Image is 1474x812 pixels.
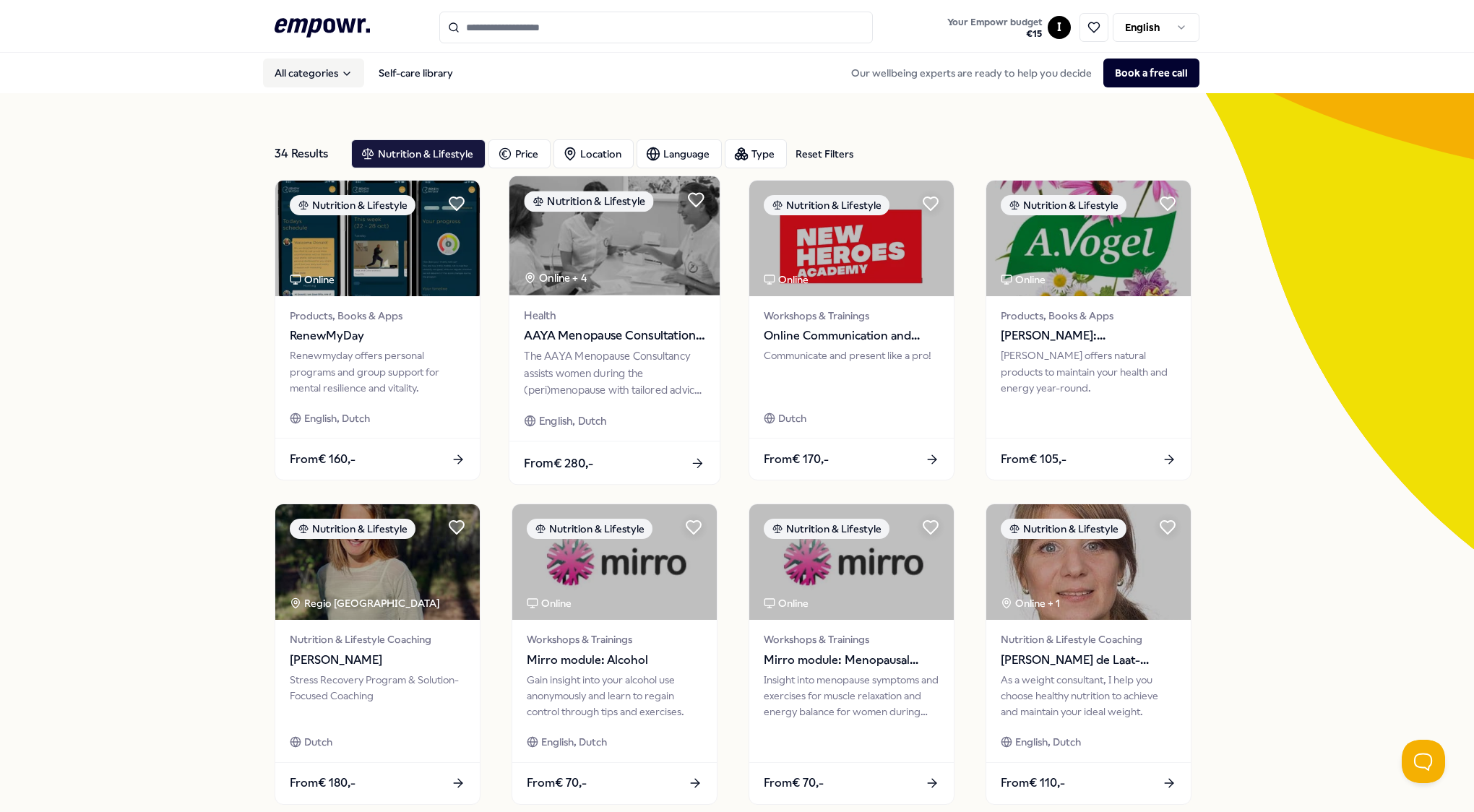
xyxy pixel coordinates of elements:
[263,59,364,87] button: All categories
[512,504,717,804] a: package imageNutrition & LifestyleOnlineWorkshops & TrainingsMirro module: AlcoholGain insight in...
[749,181,954,296] img: package image
[764,327,939,345] span: Online Communication and Presentation Training – New Heroes Academy
[290,672,465,720] div: Stress Recovery Program & Solution-Focused Coaching
[764,651,939,670] span: Mirro module: Menopausal complaints
[509,176,720,295] img: package image
[749,504,954,620] img: package image
[1001,308,1176,324] span: Products, Books & Apps
[290,308,465,324] span: Products, Books & Apps
[290,595,442,611] div: Regio [GEOGRAPHIC_DATA]
[749,180,954,480] a: package imageNutrition & LifestyleOnlineWorkshops & TrainingsOnline Communication and Presentatio...
[764,272,809,288] div: Online
[527,774,587,792] span: From € 70,-
[986,504,1191,620] img: package image
[527,595,572,611] div: Online
[539,413,607,429] span: English, Dutch
[263,59,465,87] nav: Main
[351,139,486,168] button: Nutrition & Lifestyle
[778,410,806,426] span: Dutch
[524,327,704,345] span: AAYA Menopause Consultation Gynaecologist
[1001,672,1176,720] div: As a weight consultant, I help you choose healthy nutrition to achieve and maintain your ideal we...
[553,139,634,168] button: Location
[1001,651,1176,670] span: [PERSON_NAME] de Laat-[PERSON_NAME]
[1001,347,1176,396] div: [PERSON_NAME] offers natural products to maintain your health and energy year-round.
[1001,631,1176,647] span: Nutrition & Lifestyle Coaching
[1001,595,1060,611] div: Online + 1
[1001,272,1046,288] div: Online
[541,734,607,750] span: English, Dutch
[275,139,340,168] div: 34 Results
[986,181,1191,296] img: package image
[488,139,551,168] button: Price
[1015,734,1081,750] span: English, Dutch
[637,139,722,168] button: Language
[749,504,954,804] a: package imageNutrition & LifestyleOnlineWorkshops & TrainingsMirro module: Menopausal complaintsI...
[524,348,704,398] div: The AAYA Menopause Consultancy assists women during the (peri)menopause with tailored advice on h...
[764,519,889,539] div: Nutrition & Lifestyle
[290,450,355,469] span: From € 160,-
[509,176,721,485] a: package imageNutrition & LifestyleOnline + 4HealthAAYA Menopause Consultation GynaecologistThe AA...
[524,454,593,472] span: From € 280,-
[840,59,1199,87] div: Our wellbeing experts are ready to help you decide
[290,195,415,215] div: Nutrition & Lifestyle
[304,734,332,750] span: Dutch
[947,17,1042,28] span: Your Empowr budget
[275,181,480,296] img: package image
[275,504,480,804] a: package imageNutrition & LifestyleRegio [GEOGRAPHIC_DATA] Nutrition & Lifestyle Coaching[PERSON_N...
[764,631,939,647] span: Workshops & Trainings
[986,180,1191,480] a: package imageNutrition & LifestyleOnlineProducts, Books & Apps[PERSON_NAME]: Supplementen[PERSON_...
[290,774,355,792] span: From € 180,-
[304,410,370,426] span: English, Dutch
[1001,774,1065,792] span: From € 110,-
[1001,327,1176,345] span: [PERSON_NAME]: Supplementen
[764,672,939,720] div: Insight into menopause symptoms and exercises for muscle relaxation and energy balance for women ...
[1048,16,1071,39] button: I
[725,139,787,168] button: Type
[527,672,702,720] div: Gain insight into your alcohol use anonymously and learn to regain control through tips and exerc...
[944,14,1045,43] button: Your Empowr budget€15
[527,519,652,539] div: Nutrition & Lifestyle
[947,28,1042,40] span: € 15
[1001,519,1126,539] div: Nutrition & Lifestyle
[527,651,702,670] span: Mirro module: Alcohol
[524,307,704,324] span: Health
[290,272,335,288] div: Online
[986,504,1191,804] a: package imageNutrition & LifestyleOnline + 1Nutrition & Lifestyle Coaching[PERSON_NAME] de Laat-[...
[1001,195,1126,215] div: Nutrition & Lifestyle
[1402,740,1445,783] iframe: Help Scout Beacon - Open
[764,774,824,792] span: From € 70,-
[1001,450,1066,469] span: From € 105,-
[524,269,587,286] div: Online + 4
[439,12,873,43] input: Search for products, categories or subcategories
[290,347,465,396] div: Renewmyday offers personal programs and group support for mental resilience and vitality.
[367,59,465,87] a: Self-care library
[290,519,415,539] div: Nutrition & Lifestyle
[1103,59,1199,87] button: Book a free call
[290,327,465,345] span: RenewMyDay
[764,308,939,324] span: Workshops & Trainings
[290,631,465,647] span: Nutrition & Lifestyle Coaching
[764,195,889,215] div: Nutrition & Lifestyle
[290,651,465,670] span: [PERSON_NAME]
[941,12,1048,43] a: Your Empowr budget€15
[524,191,653,212] div: Nutrition & Lifestyle
[527,631,702,647] span: Workshops & Trainings
[764,595,809,611] div: Online
[275,504,480,620] img: package image
[275,180,480,480] a: package imageNutrition & LifestyleOnlineProducts, Books & AppsRenewMyDayRenewmyday offers persona...
[764,450,829,469] span: From € 170,-
[512,504,717,620] img: package image
[764,347,939,396] div: Communicate and present like a pro!
[796,146,853,162] div: Reset Filters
